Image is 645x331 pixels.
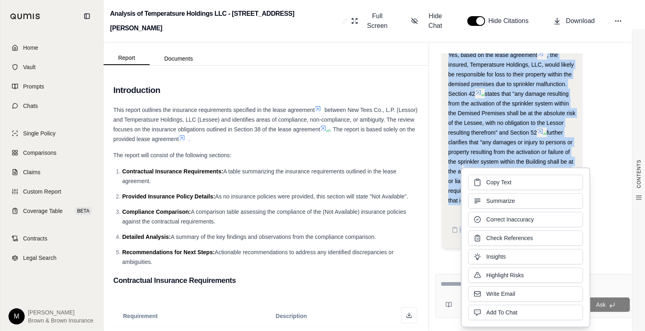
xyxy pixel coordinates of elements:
[468,193,583,209] button: Summarize
[5,97,98,115] a: Chats
[486,253,506,261] span: Insights
[5,202,98,220] a: Coverage TableBETA
[23,102,38,110] span: Chats
[215,193,408,200] span: As no insurance policies were provided, this section will state "Not Available".
[122,209,191,215] span: Compliance Comparison:
[408,8,451,34] button: Hide Chat
[550,13,598,29] button: Download
[363,11,391,31] span: Full Screen
[113,152,231,158] span: The report will consist of the following sections:
[5,58,98,76] a: Vault
[23,188,61,196] span: Custom Report
[5,183,98,200] a: Custom Report
[486,178,511,186] span: Copy Text
[189,136,190,142] span: .
[28,316,93,325] span: Brown & Brown Insurance
[10,13,40,19] img: Qumis Logo
[23,207,63,215] span: Coverage Table
[104,51,150,65] button: Report
[636,160,642,188] span: CONTENTS
[468,268,583,283] button: Highlight Risks
[150,52,208,65] button: Documents
[122,234,171,240] span: Detailed Analysis:
[113,273,419,288] h3: Contractual Insurance Requirements
[23,168,40,176] span: Claims
[113,107,418,133] span: between New Tees Co., L.P. (Lessor) and Temperatsure Holdings, LLC (Lessee) and identifies areas ...
[348,8,395,34] button: Full Screen
[486,271,524,279] span: Highlight Risks
[276,313,307,319] span: Description
[435,318,635,325] div: *Use references provided to verify information.
[113,107,315,113] span: This report outlines the insurance requirements specified in the lease agreement
[122,193,215,200] span: Provided Insurance Policy Details:
[5,124,98,142] a: Single Policy
[122,168,223,175] span: Contractual Insurance Requirements:
[75,207,92,215] span: BETA
[448,129,573,184] span: further clarifies that "any damages or injury to persons or property resulting from the activatio...
[81,10,93,23] button: Collapse sidebar
[448,188,570,204] span: requires the Lessee to obtain property insurance that includes sprinkler leakage coverage.
[423,11,448,31] span: Hide Chat
[468,175,583,190] button: Copy Text
[23,82,44,91] span: Prompts
[486,290,515,298] span: Write Email
[486,215,534,223] span: Correct Inaccuracy
[468,249,583,264] button: Insights
[448,52,574,97] span: , the insured, Temperatsure Holdings, LLC, would likely be responsible for loss to their property...
[581,297,630,312] button: Ask
[448,91,575,136] span: states that "any damage resulting from the activation of the sprinkler system within the Demised ...
[23,254,57,262] span: Legal Search
[468,286,583,301] button: Write Email
[566,16,595,26] span: Download
[28,308,93,316] span: [PERSON_NAME]
[468,230,583,246] button: Check References
[596,301,605,308] span: Ask
[5,144,98,162] a: Comparisons
[122,249,215,255] span: Recommendations for Next Steps:
[23,63,36,71] span: Vault
[113,82,419,99] h2: Introduction
[401,307,417,323] button: Download as Excel
[122,168,397,184] span: A table summarizing the insurance requirements outlined in the lease agreement.
[5,163,98,181] a: Claims
[23,234,47,242] span: Contracts
[486,197,515,205] span: Summarize
[486,234,533,242] span: Check References
[23,149,56,157] span: Comparisons
[23,44,38,52] span: Home
[486,308,518,316] span: Add To Chat
[448,52,537,58] span: Yes, based on the lease agreement
[468,212,583,227] button: Correct Inaccuracy
[5,78,98,95] a: Prompts
[5,39,98,57] a: Home
[5,249,98,267] a: Legal Search
[448,222,474,238] button: Copy
[122,209,406,225] span: A comparison table assessing the compliance of the (Not Available) insurance policies against the...
[122,249,394,265] span: Actionable recommendations to address any identified discrepancies or ambiguities.
[110,6,339,36] h2: Analysis of Temperatsure Holdings LLC - [STREET_ADDRESS][PERSON_NAME]
[8,308,25,325] div: M
[5,230,98,247] a: Contracts
[488,16,534,26] span: Hide Citations
[460,227,471,233] span: Copy
[468,305,583,320] button: Add To Chat
[123,313,158,319] span: Requirement
[23,129,55,137] span: Single Policy
[171,234,376,240] span: A summary of the key findings and observations from the compliance comparison.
